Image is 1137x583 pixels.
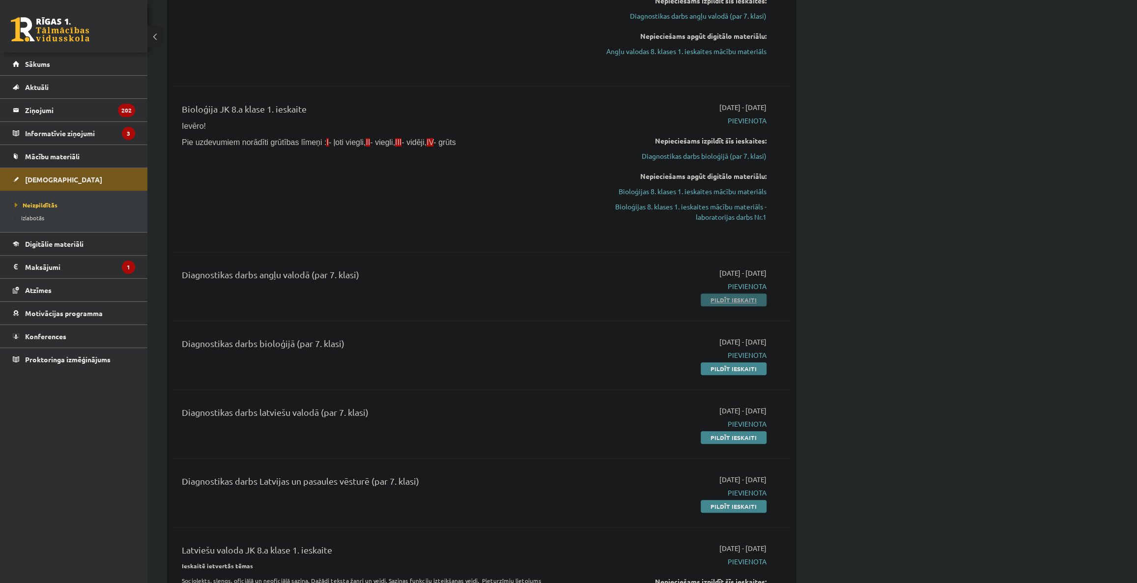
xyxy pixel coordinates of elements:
span: Neizpildītās [15,201,57,209]
a: Pildīt ieskaiti [701,362,767,375]
a: Pildīt ieskaiti [701,500,767,513]
span: IV [426,138,433,146]
a: Bioloģijas 8. klases 1. ieskaites mācību materiāls [581,186,767,197]
div: Diagnostikas darbs angļu valodā (par 7. klasi) [182,268,567,286]
a: Mācību materiāli [13,145,135,168]
div: Nepieciešams apgūt digitālo materiālu: [581,171,767,181]
a: Ziņojumi202 [13,99,135,121]
a: Sākums [13,53,135,75]
div: Nepieciešams izpildīt šīs ieskaites: [581,136,767,146]
strong: Ieskaitē ietvertās tēmas [182,562,253,570]
span: Pie uzdevumiem norādīti grūtības līmeņi : - ļoti viegli, - viegli, - vidēji, - grūts [182,138,456,146]
div: Diagnostikas darbs Latvijas un pasaules vēsturē (par 7. klasi) [182,474,567,493]
a: Diagnostikas darbs angļu valodā (par 7. klasi) [581,11,767,21]
span: Ievēro! [182,122,206,130]
i: 1 [122,261,135,274]
span: [DATE] - [DATE] [719,474,767,485]
a: Atzīmes [13,279,135,301]
span: Pievienota [581,116,767,126]
a: Pildīt ieskaiti [701,293,767,306]
span: [DEMOGRAPHIC_DATA] [25,175,102,184]
a: Diagnostikas darbs bioloģijā (par 7. klasi) [581,151,767,161]
span: [DATE] - [DATE] [719,406,767,416]
span: III [395,138,401,146]
a: Neizpildītās [15,201,138,209]
span: [DATE] - [DATE] [719,337,767,347]
legend: Maksājumi [25,256,135,278]
span: II [366,138,370,146]
i: 3 [122,127,135,140]
a: Motivācijas programma [13,302,135,324]
span: Atzīmes [25,286,52,294]
span: Digitālie materiāli [25,239,84,248]
a: Digitālie materiāli [13,233,135,255]
legend: Informatīvie ziņojumi [25,122,135,145]
div: Latviešu valoda JK 8.a klase 1. ieskaite [182,543,567,561]
span: [DATE] - [DATE] [719,102,767,113]
a: Rīgas 1. Tālmācības vidusskola [11,17,89,42]
span: Proktoringa izmēģinājums [25,355,111,364]
a: Izlabotās [15,213,138,222]
span: Pievienota [581,488,767,498]
a: Aktuāli [13,76,135,98]
a: Pildīt ieskaiti [701,431,767,444]
span: Mācību materiāli [25,152,80,161]
i: 202 [118,104,135,117]
a: Informatīvie ziņojumi3 [13,122,135,145]
legend: Ziņojumi [25,99,135,121]
div: Diagnostikas darbs bioloģijā (par 7. klasi) [182,337,567,355]
span: I [326,138,328,146]
a: [DEMOGRAPHIC_DATA] [13,168,135,191]
span: Pievienota [581,350,767,360]
span: Pievienota [581,556,767,567]
span: Pievienota [581,281,767,291]
div: Nepieciešams apgūt digitālo materiālu: [581,31,767,41]
div: Bioloģija JK 8.a klase 1. ieskaite [182,102,567,120]
span: Izlabotās [15,214,44,222]
a: Proktoringa izmēģinājums [13,348,135,371]
span: [DATE] - [DATE] [719,543,767,554]
span: Sākums [25,59,50,68]
a: Maksājumi1 [13,256,135,278]
span: Pievienota [581,419,767,429]
span: Konferences [25,332,66,341]
a: Angļu valodas 8. klases 1. ieskaites mācību materiāls [581,46,767,57]
span: Aktuāli [25,83,49,91]
a: Bioloģijas 8. klases 1. ieskaites mācību materiāls - laboratorijas darbs Nr.1 [581,202,767,222]
span: [DATE] - [DATE] [719,268,767,278]
span: Motivācijas programma [25,309,103,318]
div: Diagnostikas darbs latviešu valodā (par 7. klasi) [182,406,567,424]
a: Konferences [13,325,135,348]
